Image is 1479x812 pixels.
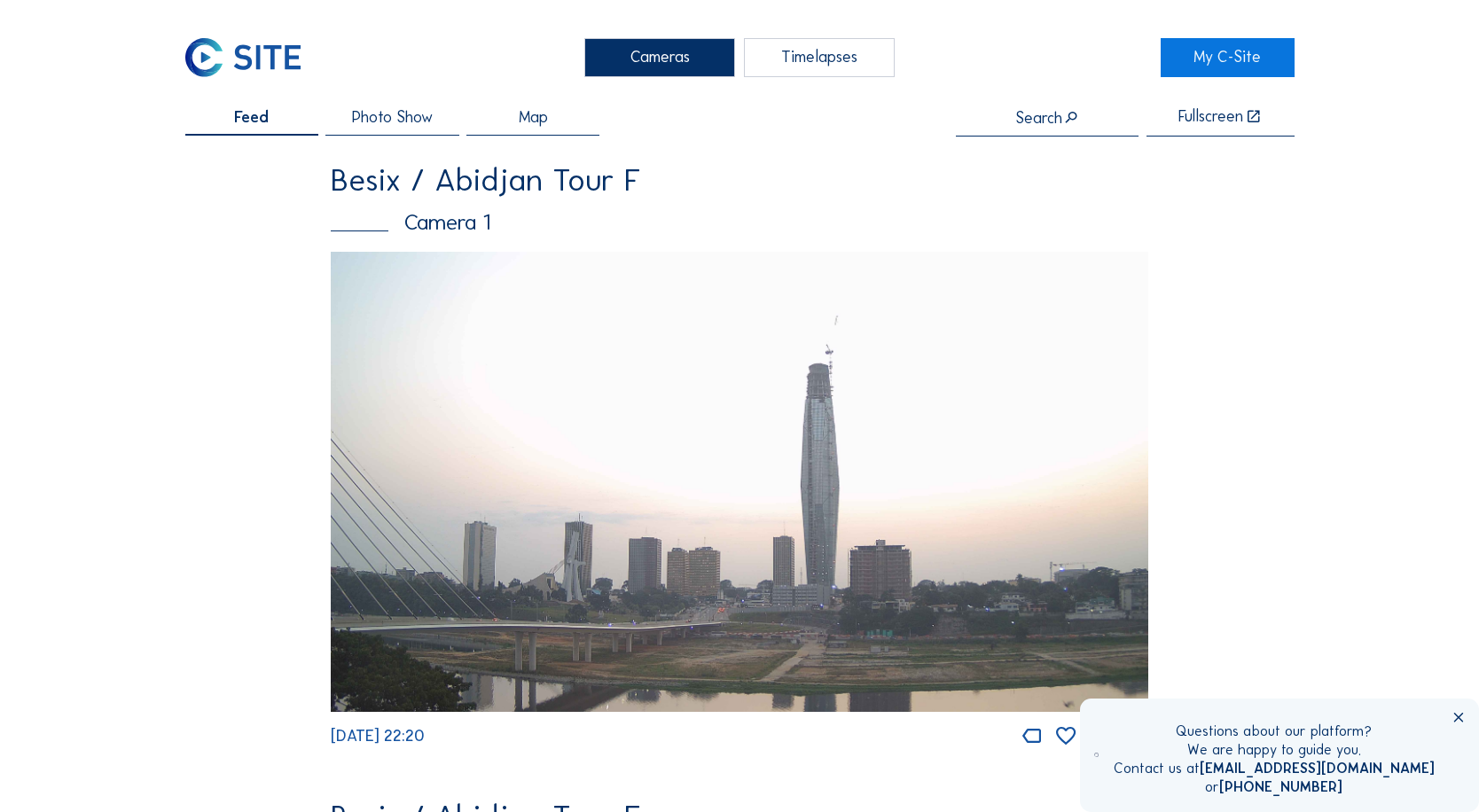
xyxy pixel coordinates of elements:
[519,110,548,126] span: Map
[1114,741,1435,760] div: We are happy to guide you.
[1219,778,1342,795] a: [PHONE_NUMBER]
[584,38,735,77] div: Cameras
[1114,778,1435,797] div: or
[1114,722,1435,741] div: Questions about our platform?
[331,726,425,746] span: [DATE] 22:20
[352,110,433,126] span: Photo Show
[744,38,895,77] div: Timelapses
[1114,760,1435,778] div: Contact us at
[1178,109,1243,126] div: Fullscreen
[185,38,318,77] a: C-SITE Logo
[1200,760,1435,777] a: [EMAIL_ADDRESS][DOMAIN_NAME]
[331,165,1148,197] div: Besix / Abidjan Tour F
[331,252,1148,712] img: Image
[234,110,269,126] span: Feed
[331,211,1148,233] div: Camera 1
[185,38,301,77] img: C-SITE Logo
[1161,38,1294,77] a: My C-Site
[1094,722,1099,787] img: operator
